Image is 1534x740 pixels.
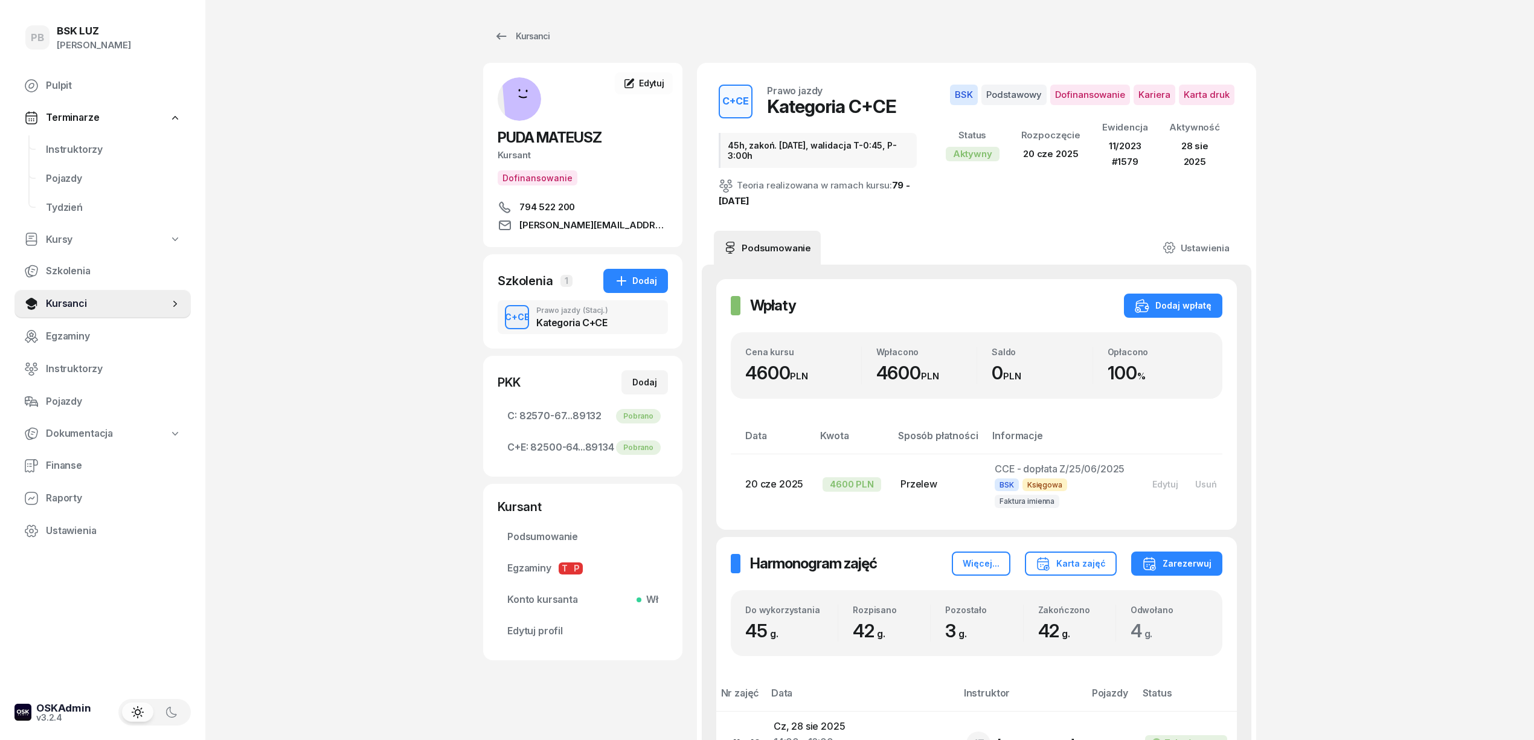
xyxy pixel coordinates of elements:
span: Raporty [46,491,181,506]
button: Usuń [1187,474,1225,494]
div: Dodaj [632,375,657,390]
span: BSK [995,478,1019,491]
span: C: [507,408,517,424]
span: Finanse [46,458,181,474]
a: Instruktorzy [14,355,191,384]
small: g. [877,628,885,640]
small: PLN [790,370,808,382]
a: Finanse [14,451,191,480]
div: Wpłacono [876,347,977,357]
a: Podsumowanie [498,523,668,552]
h2: Harmonogram zajęć [750,554,877,573]
button: Karta zajęć [1025,552,1117,576]
div: 45h, zakoń. [DATE], walidacja T-0:45, P-3:00h [719,133,917,168]
div: Odwołano [1131,605,1208,615]
div: Karta zajęć [1036,556,1106,571]
div: Status [946,127,1000,143]
span: 45 [745,620,784,642]
span: Edytuj [639,78,664,88]
div: Prawo jazdy [536,307,608,314]
small: g. [770,628,778,640]
a: C+E:82500-64...89134Pobrano [498,433,668,462]
button: Dofinansowanie [498,170,577,185]
a: Podsumowanie [714,231,821,265]
button: Dodaj [621,370,668,394]
span: 42 [1038,620,1076,642]
th: Data [764,685,957,711]
a: Egzaminy [14,322,191,351]
div: Dodaj [614,274,657,288]
th: Kwota [813,428,891,454]
th: Informacje [985,428,1134,454]
span: P [571,562,583,574]
div: Rozpisano [853,605,930,615]
span: 82570-67...89132 [507,408,658,424]
a: Raporty [14,484,191,513]
a: Ustawienia [1153,231,1239,265]
th: Data [731,428,813,454]
span: Karta druk [1179,85,1234,105]
div: Cena kursu [745,347,861,357]
th: Pojazdy [1085,685,1135,711]
span: Podstawowy [981,85,1047,105]
span: Instruktorzy [46,361,181,377]
a: Kursanci [14,289,191,318]
span: CCE - dopłata Z/25/06/2025 [995,463,1125,475]
span: Egzaminy [507,561,658,576]
a: Tydzień [36,193,191,222]
div: PKK [498,374,521,391]
div: Prawo jazdy [767,86,823,95]
span: 20 cze 2025 [1023,148,1078,159]
span: 42 [853,620,891,642]
span: Egzaminy [46,329,181,344]
span: Instruktorzy [46,142,181,158]
div: Rozpoczęcie [1021,127,1080,143]
h2: Wpłaty [750,296,796,315]
button: C+CE [505,305,529,329]
div: Zakończono [1038,605,1115,615]
span: Kursanci [46,296,169,312]
a: Pojazdy [14,387,191,416]
div: Zarezerwuj [1142,556,1211,571]
div: Aktywność [1169,120,1220,135]
div: C+CE [500,309,534,324]
a: Dokumentacja [14,420,191,448]
div: Do wykorzystania [745,605,838,615]
div: Pozostało [945,605,1022,615]
a: Instruktorzy [36,135,191,164]
span: T [559,562,571,574]
div: 11/2023 #1579 [1102,138,1148,169]
span: Faktura imienna [995,495,1059,507]
a: Pojazdy [36,164,191,193]
div: v3.2.4 [36,713,91,722]
button: Dodaj wpłatę [1124,294,1222,318]
span: 3 [945,620,973,642]
div: Kategoria C+CE [536,318,608,327]
button: BSKPodstawowyDofinansowanieKarieraKarta druk [950,85,1234,105]
small: % [1137,370,1146,382]
button: Dodaj [603,269,668,293]
div: Pobrano [616,440,661,455]
div: Teoria realizowana w ramach kursu: [719,178,917,209]
span: 82500-64...89134 [507,440,658,455]
span: [PERSON_NAME][EMAIL_ADDRESS][DOMAIN_NAME] [519,218,668,233]
a: Konto kursantaWł [498,585,668,614]
span: 1 [560,275,573,287]
div: Edytuj [1152,479,1178,489]
div: Kategoria C+CE [767,95,896,117]
div: Ewidencja [1102,120,1148,135]
span: C+E: [507,440,528,455]
a: Terminarze [14,104,191,132]
a: [PERSON_NAME][EMAIL_ADDRESS][DOMAIN_NAME] [498,218,668,233]
th: Status [1135,685,1237,711]
div: Aktywny [946,147,1000,161]
div: Opłacono [1108,347,1208,357]
button: Więcej... [952,552,1010,576]
th: Sposób płatności [891,428,985,454]
div: 4600 [745,362,861,384]
a: Pulpit [14,71,191,100]
small: g. [1144,628,1153,640]
a: C:82570-67...89132Pobrano [498,402,668,431]
div: C+CE [717,91,754,112]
